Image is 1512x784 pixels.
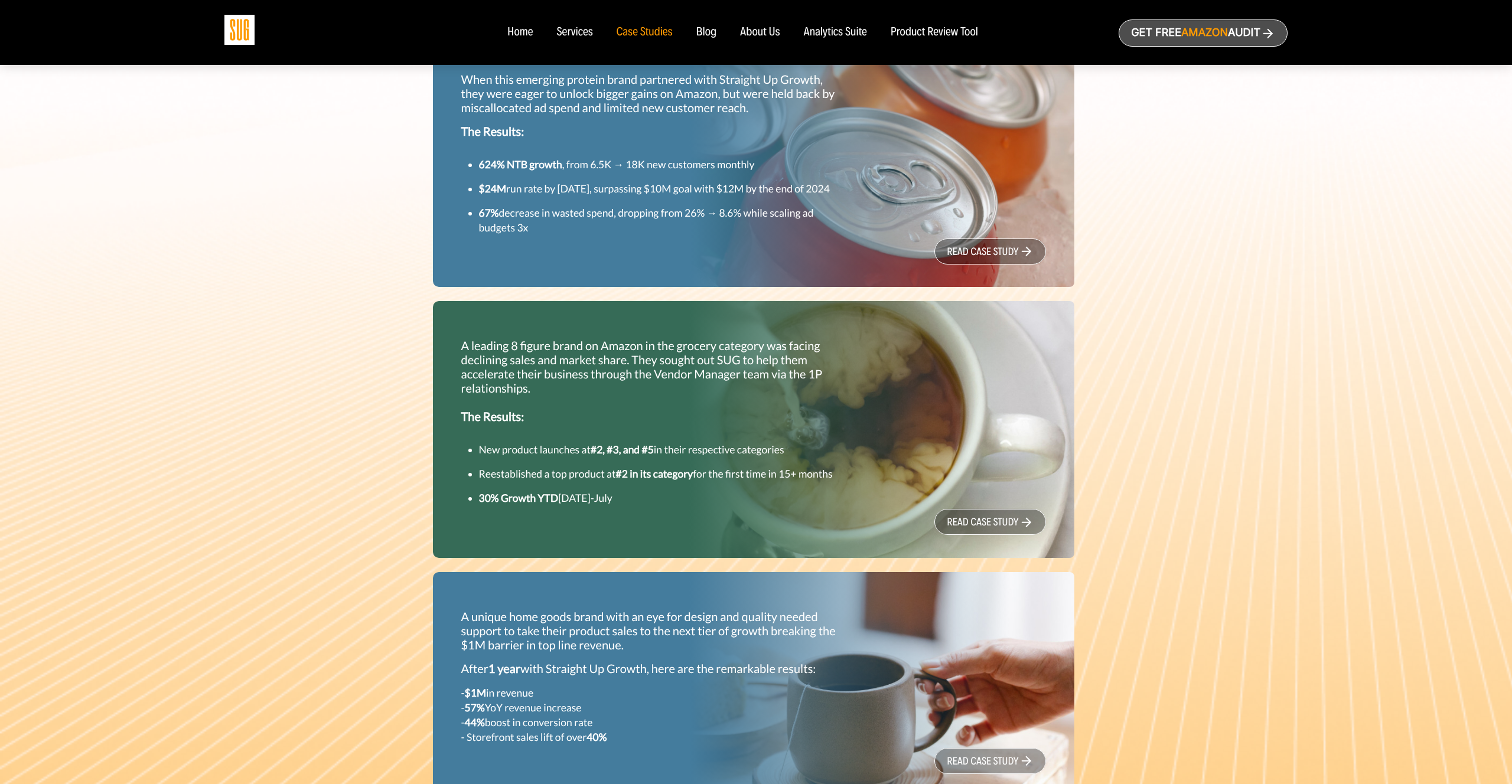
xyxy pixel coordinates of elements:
[556,26,592,39] a: Services
[696,26,717,39] a: Blog
[479,492,612,504] small: [DATE]-July
[1119,19,1288,47] a: Get freeAmazonAudit
[740,26,780,39] a: About Us
[479,468,833,480] small: Reestablished a top product at for the first time in 15+ months
[479,158,562,171] strong: 624% NTB growth
[488,662,520,676] strong: 1 year
[1181,27,1228,39] span: Amazon
[507,26,533,39] a: Home
[891,26,978,39] a: Product Review Tool
[461,410,524,424] strong: The Results:
[479,182,507,195] strong: $24M
[461,610,845,652] p: A unique home goods brand with an eye for design and quality needed support to take their product...
[591,443,654,456] strong: #2, #3, and #5
[479,158,755,171] small: , from 6.5K → 18K new customers monthly
[461,662,845,676] p: After with Straight Up Growth, here are the remarkable results:
[586,731,607,743] strong: 40%
[479,492,559,504] strong: 30% Growth YTD
[465,701,485,714] strong: 57%
[479,182,830,195] small: run rate by [DATE], surpassing $10M goal with $12M by the end of 2024
[461,125,524,139] strong: The Results:
[615,468,693,480] strong: #2 in its category
[934,239,1045,264] a: read case study
[461,73,845,115] p: When this emerging protein brand partnered with Straight Up Growth, they were eager to unlock big...
[804,26,867,39] a: Analytics Suite
[934,509,1045,535] a: read case study
[461,687,607,743] small: - in revenue - YoY revenue increase - boost in conversion rate - Storefront sales lift of over
[479,443,784,456] small: New product launches at in their respective categories
[224,15,255,45] img: Sug
[479,207,814,234] small: decrease in wasted spend, dropping from 26% → 8.6% while scaling ad budgets 3x
[479,207,499,219] strong: 67%
[461,339,845,424] p: A leading 8 figure brand on Amazon in the grocery category was facing declining sales and market ...
[465,716,485,729] strong: 44%
[934,748,1045,774] a: read case study
[617,26,673,39] a: Case Studies
[465,687,486,699] strong: $1M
